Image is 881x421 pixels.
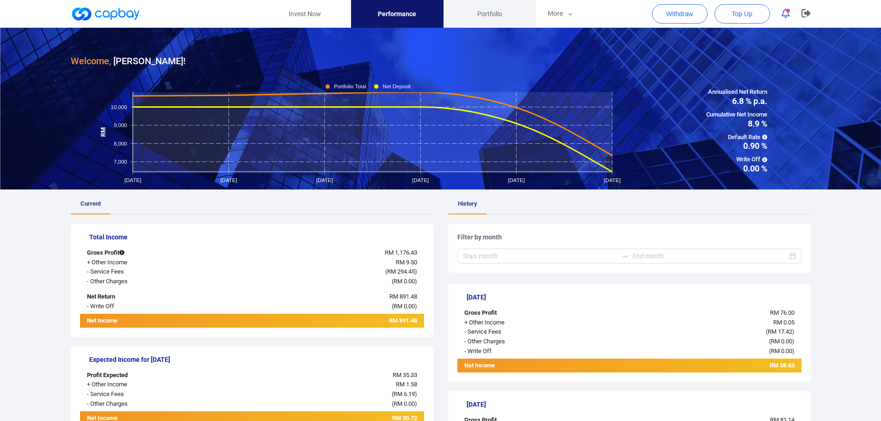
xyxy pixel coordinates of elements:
[457,318,601,328] div: + Other Income
[80,200,101,207] span: Current
[467,293,801,301] h5: [DATE]
[89,355,424,364] h5: Expected Income for [DATE]
[457,308,601,318] div: Gross Profit
[334,84,366,89] tspan: Portfolio Total
[706,155,767,165] span: Write Off
[771,338,792,345] span: RM 0.00
[706,165,767,173] span: 0.00 %
[80,258,223,268] div: + Other Income
[99,127,106,137] tspan: RM
[393,372,417,378] span: RM 35.33
[457,361,601,372] div: Net Income
[770,309,795,316] span: RM 76.00
[89,233,424,241] h5: Total Income
[601,337,801,347] div: ( )
[80,277,223,287] div: - Other Charges
[622,252,629,260] span: to
[80,267,223,277] div: - Service Fees
[80,390,223,399] div: - Service Fees
[467,400,801,409] h5: [DATE]
[706,120,767,128] span: 8.9 %
[223,267,424,277] div: ( )
[113,122,127,128] tspan: 9,000
[80,316,223,328] div: Net Income
[387,268,415,275] span: RM 294.45
[412,177,429,183] tspan: [DATE]
[223,399,424,409] div: ( )
[601,347,801,356] div: ( )
[457,347,601,356] div: - Write Off
[80,371,223,380] div: Profit Expected
[601,327,801,337] div: ( )
[457,327,601,337] div: - Service Fees
[463,251,618,261] input: Start month
[389,293,417,300] span: RM 891.48
[771,348,792,354] span: RM 0.00
[80,292,223,302] div: Net Return
[124,177,141,183] tspan: [DATE]
[71,55,111,67] span: Welcome,
[378,9,416,19] span: Performance
[113,159,127,165] tspan: 7,000
[385,249,417,256] span: RM 1,176.43
[732,9,752,18] span: Top Up
[396,381,417,388] span: RM 1.58
[477,9,502,19] span: Portfolio
[508,177,524,183] tspan: [DATE]
[768,328,792,335] span: RM 17.42
[394,400,415,407] span: RM 0.00
[706,87,767,97] span: Annualised Net Return
[457,337,601,347] div: - Other Charges
[604,177,620,183] tspan: [DATE]
[394,278,415,285] span: RM 0.00
[633,251,788,261] input: End month
[396,259,417,266] span: RM 9.50
[382,84,411,89] tspan: Net Deposit
[113,140,127,146] tspan: 8,000
[394,303,415,310] span: RM 0.00
[458,200,477,207] span: History
[223,277,424,287] div: ( )
[80,302,223,311] div: - Write Off
[223,390,424,399] div: ( )
[80,380,223,390] div: + Other Income
[220,177,237,183] tspan: [DATE]
[389,317,417,324] span: RM 891.48
[622,252,629,260] span: swap-right
[706,110,767,120] span: Cumulative Net Income
[652,4,708,24] button: Withdraw
[770,362,795,369] span: RM 58.63
[394,390,415,397] span: RM 6.19
[80,399,223,409] div: - Other Charges
[80,248,223,258] div: Gross Profit
[111,104,127,110] tspan: 10,000
[773,319,795,326] span: RM 0.05
[706,142,767,150] span: 0.90 %
[706,97,767,105] span: 6.8 % p.a.
[715,4,770,24] button: Top Up
[706,133,767,142] span: Default Rate
[316,177,333,183] tspan: [DATE]
[457,233,801,241] h5: Filter by month
[71,54,185,68] h3: [PERSON_NAME] !
[223,302,424,311] div: ( )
